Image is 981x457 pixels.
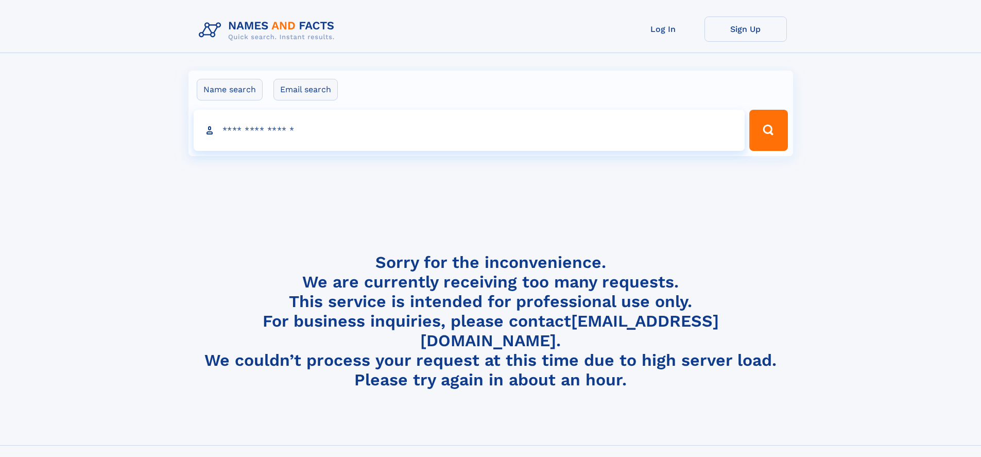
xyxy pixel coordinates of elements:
[195,252,787,390] h4: Sorry for the inconvenience. We are currently receiving too many requests. This service is intend...
[194,110,745,151] input: search input
[195,16,343,44] img: Logo Names and Facts
[420,311,719,350] a: [EMAIL_ADDRESS][DOMAIN_NAME]
[704,16,787,42] a: Sign Up
[622,16,704,42] a: Log In
[273,79,338,100] label: Email search
[197,79,263,100] label: Name search
[749,110,787,151] button: Search Button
